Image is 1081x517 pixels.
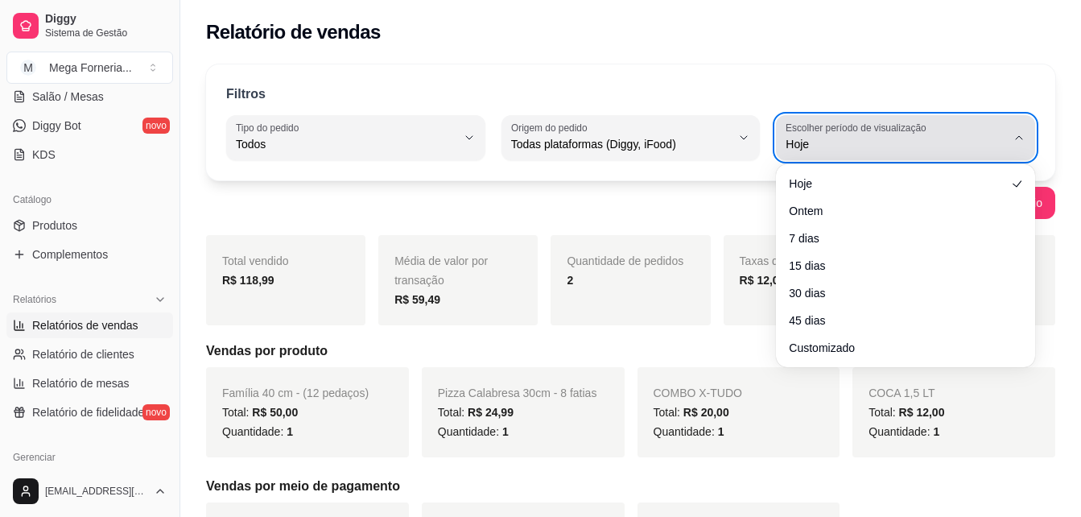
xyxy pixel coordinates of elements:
span: 45 dias [789,312,1006,329]
span: Quantidade: [654,425,724,438]
span: Customizado [789,340,1006,356]
span: KDS [32,147,56,163]
span: Família 40 cm - (12 pedaços) [222,387,369,399]
span: Relatórios de vendas [32,317,138,333]
span: [EMAIL_ADDRESS][DOMAIN_NAME] [45,485,147,498]
p: Filtros [226,85,266,104]
span: R$ 50,00 [252,406,298,419]
span: Total: [654,406,729,419]
span: Total vendido [222,254,289,267]
span: 15 dias [789,258,1006,274]
span: Hoje [789,176,1006,192]
span: Média de valor por transação [394,254,488,287]
span: COMBO X-TUDO [654,387,742,399]
span: Todas plataformas (Diggy, iFood) [511,136,732,152]
strong: R$ 118,99 [222,274,274,287]
span: 1 [287,425,293,438]
span: Total: [222,406,298,419]
span: Quantidade: [869,425,939,438]
div: Mega Forneria ... [49,60,132,76]
span: 1 [718,425,724,438]
span: Taxas de entrega [740,254,826,267]
span: Diggy Bot [32,118,81,134]
span: Relatório de clientes [32,346,134,362]
span: Quantidade de pedidos [567,254,683,267]
label: Tipo do pedido [236,121,304,134]
h2: Relatório de vendas [206,19,381,45]
span: 30 dias [789,285,1006,301]
span: M [20,60,36,76]
span: COCA 1,5 LT [869,387,935,399]
span: R$ 12,00 [899,406,945,419]
span: Relatórios [13,293,56,306]
span: 7 dias [789,230,1006,246]
span: R$ 20,00 [683,406,729,419]
span: Quantidade: [222,425,293,438]
span: Relatório de fidelidade [32,404,144,420]
span: Diggy [45,12,167,27]
span: Ontem [789,203,1006,219]
label: Origem do pedido [511,121,592,134]
span: Hoje [786,136,1006,152]
div: Catálogo [6,187,173,213]
h5: Vendas por meio de pagamento [206,477,1055,496]
button: Select a team [6,52,173,84]
label: Escolher período de visualização [786,121,931,134]
span: 1 [933,425,939,438]
span: Pizza Calabresa 30cm - 8 fatias [438,387,597,399]
span: 1 [502,425,509,438]
span: Produtos [32,217,77,234]
span: Relatório de mesas [32,375,130,391]
span: Todos [236,136,456,152]
span: Salão / Mesas [32,89,104,105]
span: Sistema de Gestão [45,27,167,39]
strong: 2 [567,274,573,287]
h5: Vendas por produto [206,341,1055,361]
strong: R$ 59,49 [394,293,440,306]
span: Total: [869,406,944,419]
div: Gerenciar [6,445,173,470]
span: Total: [438,406,514,419]
strong: R$ 12,00 [740,274,786,287]
span: Quantidade: [438,425,509,438]
span: R$ 24,99 [468,406,514,419]
span: Complementos [32,246,108,263]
